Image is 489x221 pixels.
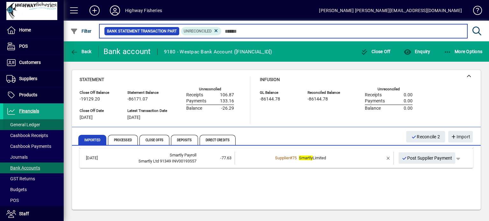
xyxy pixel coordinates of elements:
[3,87,64,103] a: Products
[83,152,113,165] td: [DATE]
[6,133,48,138] span: Cashbook Receipts
[299,155,326,160] span: Limited
[107,28,177,34] span: Bank Statement Transaction Part
[19,92,37,97] span: Products
[199,87,221,91] label: Unreconciled
[103,46,151,57] div: Bank account
[365,93,382,98] span: Receipts
[127,115,140,120] span: [DATE]
[186,93,203,98] span: Receipts
[292,155,297,160] span: 75
[80,91,118,95] span: Close Off Balance
[365,99,385,104] span: Payments
[125,5,162,16] div: Highway Fisheries
[164,47,272,57] div: 9180 - Westpac Bank Account ([FINANCIAL_ID])
[113,152,196,158] div: Smartly Payroll
[3,141,64,152] a: Cashbook Payments
[3,71,64,87] a: Suppliers
[3,119,64,130] a: General Ledger
[220,93,234,98] span: 106.87
[19,108,39,114] span: Financials
[6,122,40,127] span: General Ledger
[411,132,440,142] span: Reconcile 2
[127,109,167,113] span: Latest Transaction Date
[64,46,99,57] app-page-header-button: Back
[80,97,100,102] span: -19129.20
[78,135,106,145] span: Imported
[3,162,64,173] a: Bank Accounts
[406,131,445,142] button: Reconcile 2
[171,135,198,145] span: Deposits
[181,27,222,35] mat-chip: Reconciliation Status: Unreconciled
[69,25,93,37] button: Filter
[19,27,31,32] span: Home
[3,195,64,206] a: POS
[273,155,299,161] a: Supplier#75
[383,153,393,163] button: Remove
[221,106,234,111] span: -26.29
[220,155,231,160] span: -77.63
[6,144,51,149] span: Cashbook Payments
[184,29,212,33] span: Unreconciled
[70,29,92,34] span: Filter
[19,44,28,49] span: POS
[84,5,105,16] button: Add
[127,91,167,95] span: Statement Balance
[3,184,64,195] a: Budgets
[308,97,328,102] span: -86144.78
[308,91,346,95] span: Reconciled Balance
[448,131,473,142] button: Import
[6,187,27,192] span: Budgets
[290,155,292,160] span: #
[3,38,64,54] a: POS
[186,99,206,104] span: Payments
[3,22,64,38] a: Home
[108,135,138,145] span: Processed
[220,99,234,104] span: 133.16
[402,46,432,57] button: Enquiry
[359,46,392,57] button: Close Off
[365,106,381,111] span: Balance
[105,5,125,16] button: Profile
[19,211,29,216] span: Staff
[378,87,400,91] label: Unreconciled
[70,49,92,54] span: Back
[19,76,37,81] span: Suppliers
[6,155,28,160] span: Journals
[80,109,118,113] span: Close Off Date
[442,46,484,57] button: More Options
[404,99,413,104] span: 0.00
[468,1,481,22] a: Knowledge Base
[361,49,391,54] span: Close Off
[6,198,19,203] span: POS
[80,148,473,168] mat-expansion-panel-header: [DATE]Smartly PayrollSmartly Ltd 91349 INV00193557-77.63Supplier#75SmartlyLimitedPost Supplier Pa...
[6,176,35,181] span: GST Returns
[3,173,64,184] a: GST Returns
[402,153,452,163] span: Post Supplier Payment
[3,152,64,162] a: Journals
[404,93,413,98] span: 0.00
[260,97,280,102] span: -86144.78
[127,97,148,102] span: -86171.07
[6,165,40,170] span: Bank Accounts
[3,130,64,141] a: Cashbook Receipts
[444,49,483,54] span: More Options
[186,106,202,111] span: Balance
[200,135,236,145] span: Direct Credits
[451,132,470,142] span: Import
[139,135,169,145] span: Close Offs
[80,115,93,120] span: [DATE]
[299,155,313,160] em: Smartly
[399,152,456,164] button: Post Supplier Payment
[19,60,41,65] span: Customers
[404,106,413,111] span: 0.00
[69,46,93,57] button: Back
[3,55,64,71] a: Customers
[275,155,290,160] span: Supplier
[404,49,430,54] span: Enquiry
[113,158,196,164] div: Smartly Ltd 91349 INV00193557
[260,91,298,95] span: GL Balance
[319,5,462,16] div: [PERSON_NAME] [PERSON_NAME][EMAIL_ADDRESS][DOMAIN_NAME]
